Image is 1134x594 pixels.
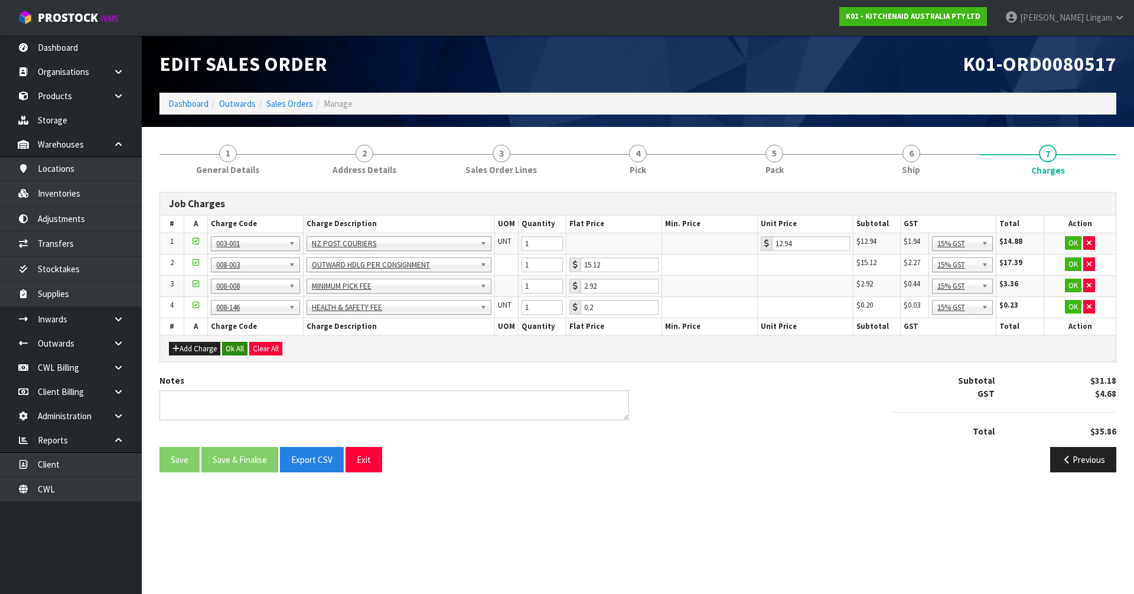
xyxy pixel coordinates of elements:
[208,216,304,233] th: Charge Code
[519,216,566,233] th: Quantity
[160,216,184,233] th: #
[1020,12,1084,23] span: [PERSON_NAME]
[465,164,537,176] span: Sales Order Lines
[661,216,757,233] th: Min. Price
[219,98,256,109] a: Outwards
[219,145,237,162] span: 1
[566,318,662,335] th: Flat Price
[629,145,647,162] span: 4
[901,318,996,335] th: GST
[996,216,1044,233] th: Total
[937,279,977,293] span: 15% GST
[1044,216,1116,233] th: Action
[1031,164,1065,177] span: Charges
[304,216,495,233] th: Charge Description
[160,254,184,275] td: 2
[904,279,920,289] span: $0.44
[757,318,853,335] th: Unit Price
[904,236,920,246] span: $1.94
[581,257,659,272] input: Base
[522,279,563,293] input: Quanity
[1065,236,1081,250] button: OK
[772,236,850,251] input: Per Unit
[266,98,313,109] a: Sales Orders
[999,236,1022,246] strong: $14.88
[498,300,511,310] span: UNT
[856,279,873,289] span: $2.92
[856,257,876,267] span: $15.12
[333,164,396,176] span: Address Details
[184,318,207,335] th: A
[1065,279,1081,293] button: OK
[973,426,995,437] strong: Total
[18,10,32,25] img: cube-alt.png
[184,216,207,233] th: A
[249,342,282,356] button: Clear All
[996,318,1044,335] th: Total
[1044,318,1116,335] th: Action
[581,279,659,293] input: Base
[522,257,563,272] input: Quanity
[999,257,1022,267] strong: $17.39
[757,216,853,233] th: Unit Price
[856,236,876,246] span: $12.94
[765,145,783,162] span: 5
[169,342,220,356] button: Add Charge
[901,216,996,233] th: GST
[1095,388,1116,399] strong: $4.68
[566,216,662,233] th: Flat Price
[312,237,475,251] span: NZ POST COURIERS
[280,447,344,472] button: Export CSV
[196,164,259,176] span: General Details
[1050,447,1116,472] button: Previous
[522,236,563,251] input: Quanity
[222,342,247,356] button: Ok All
[1090,375,1116,386] strong: $31.18
[312,279,475,293] span: MINIMUM PICK FEE
[765,164,784,176] span: Pack
[937,258,977,272] span: 15% GST
[1086,12,1112,23] span: Lingam
[160,296,184,318] td: 4
[937,301,977,315] span: 15% GST
[904,300,920,310] span: $0.03
[999,300,1018,310] strong: $0.23
[160,318,184,335] th: #
[216,258,284,272] span: 008-003
[160,233,184,254] td: 1
[522,300,563,315] input: Quanity
[977,388,995,399] strong: GST
[159,183,1116,481] span: Charges
[304,318,495,335] th: Charge Description
[159,447,200,472] button: Save
[963,51,1116,76] span: K01-ORD0080517
[839,7,987,26] a: K01 - KITCHENAID AUSTRALIA PTY LTD
[958,375,995,386] strong: Subtotal
[581,300,659,315] input: Base
[346,447,382,472] button: Exit
[902,164,920,176] span: Ship
[216,301,284,315] span: 008-146
[999,279,1018,289] strong: $3.36
[846,11,980,21] strong: K01 - KITCHENAID AUSTRALIA PTY LTD
[853,318,901,335] th: Subtotal
[1065,300,1081,314] button: OK
[1039,145,1057,162] span: 7
[1090,426,1116,437] strong: $35.86
[493,145,510,162] span: 3
[159,51,327,76] span: Edit Sales Order
[661,318,757,335] th: Min. Price
[494,318,518,335] th: UOM
[902,145,920,162] span: 6
[201,447,278,472] button: Save & Finalise
[38,10,98,25] span: ProStock
[856,300,873,310] span: $0.20
[160,275,184,296] td: 3
[100,13,119,24] small: WMS
[494,216,518,233] th: UOM
[159,374,184,387] label: Notes
[208,318,304,335] th: Charge Code
[168,98,208,109] a: Dashboard
[937,237,977,251] span: 15% GST
[356,145,373,162] span: 2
